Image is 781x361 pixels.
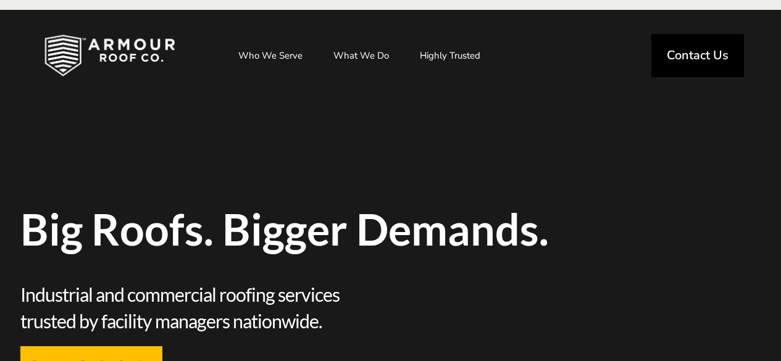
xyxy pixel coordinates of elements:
span: Big Roofs. Bigger Demands. [20,207,761,251]
img: Industrial and Commercial Roofing Company | Armour Roof Co. [25,25,195,86]
span: Industrial and commercial roofing services trusted by facility managers nationwide. [20,281,391,334]
a: Who We Serve [226,40,315,71]
span: Contact Us [667,49,729,62]
a: Highly Trusted [407,40,493,71]
a: Contact Us [651,34,744,77]
a: What We Do [321,40,401,71]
